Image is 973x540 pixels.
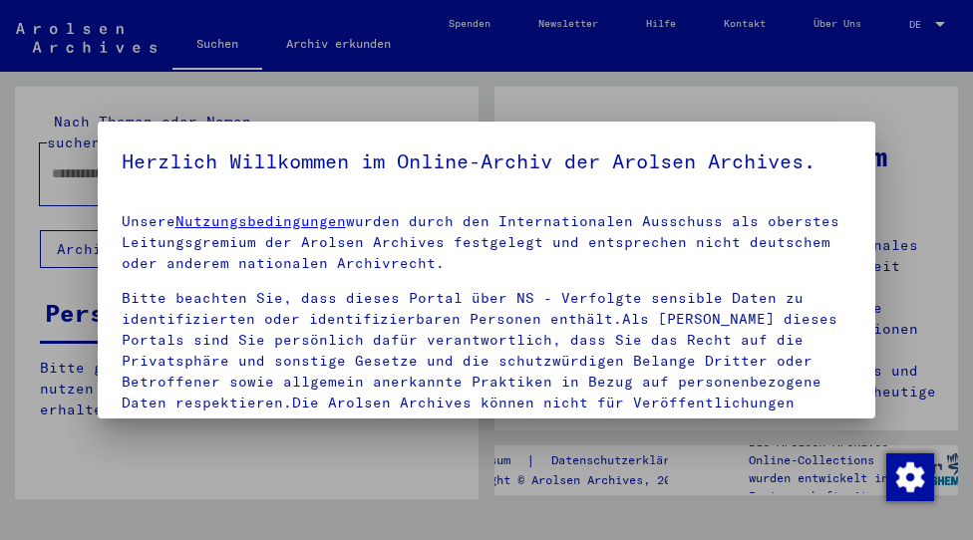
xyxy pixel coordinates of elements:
[175,212,346,230] a: Nutzungsbedingungen
[885,452,933,500] div: Zustimmung ändern
[122,288,852,455] p: Bitte beachten Sie, dass dieses Portal über NS - Verfolgte sensible Daten zu identifizierten oder...
[886,453,934,501] img: Zustimmung ändern
[122,145,852,177] h5: Herzlich Willkommen im Online-Archiv der Arolsen Archives.
[122,211,852,274] p: Unsere wurden durch den Internationalen Ausschuss als oberstes Leitungsgremium der Arolsen Archiv...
